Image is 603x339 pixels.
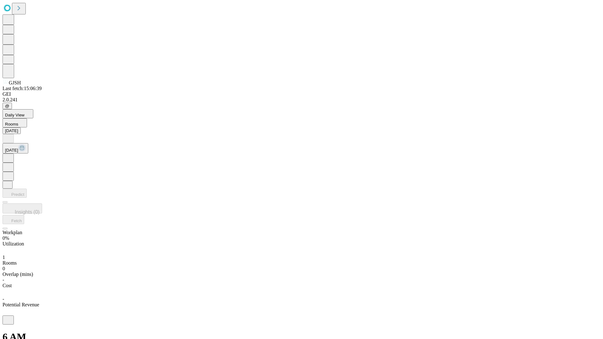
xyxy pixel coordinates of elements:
button: Daily View [3,109,33,118]
span: Utilization [3,241,24,246]
span: Insights (0) [15,209,40,215]
span: Workplan [3,230,22,235]
div: 2.0.241 [3,97,600,103]
span: Rooms [3,260,17,266]
span: Daily View [5,113,24,117]
span: - [3,277,4,282]
span: [DATE] [5,148,18,153]
span: @ [5,104,9,108]
span: Overlap (mins) [3,272,33,277]
button: Fetch [3,215,24,224]
button: Rooms [3,118,27,127]
span: GJSH [9,80,21,85]
button: [DATE] [3,127,21,134]
span: Potential Revenue [3,302,39,307]
button: Insights (0) [3,203,42,213]
button: [DATE] [3,143,28,153]
span: 0 [3,266,5,271]
button: @ [3,103,12,109]
button: Predict [3,189,27,198]
span: - [3,296,4,302]
span: Cost [3,283,12,288]
span: Rooms [5,122,18,126]
span: 0% [3,235,9,241]
div: GEI [3,91,600,97]
span: Last fetch: 15:06:39 [3,86,42,91]
span: 1 [3,255,5,260]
